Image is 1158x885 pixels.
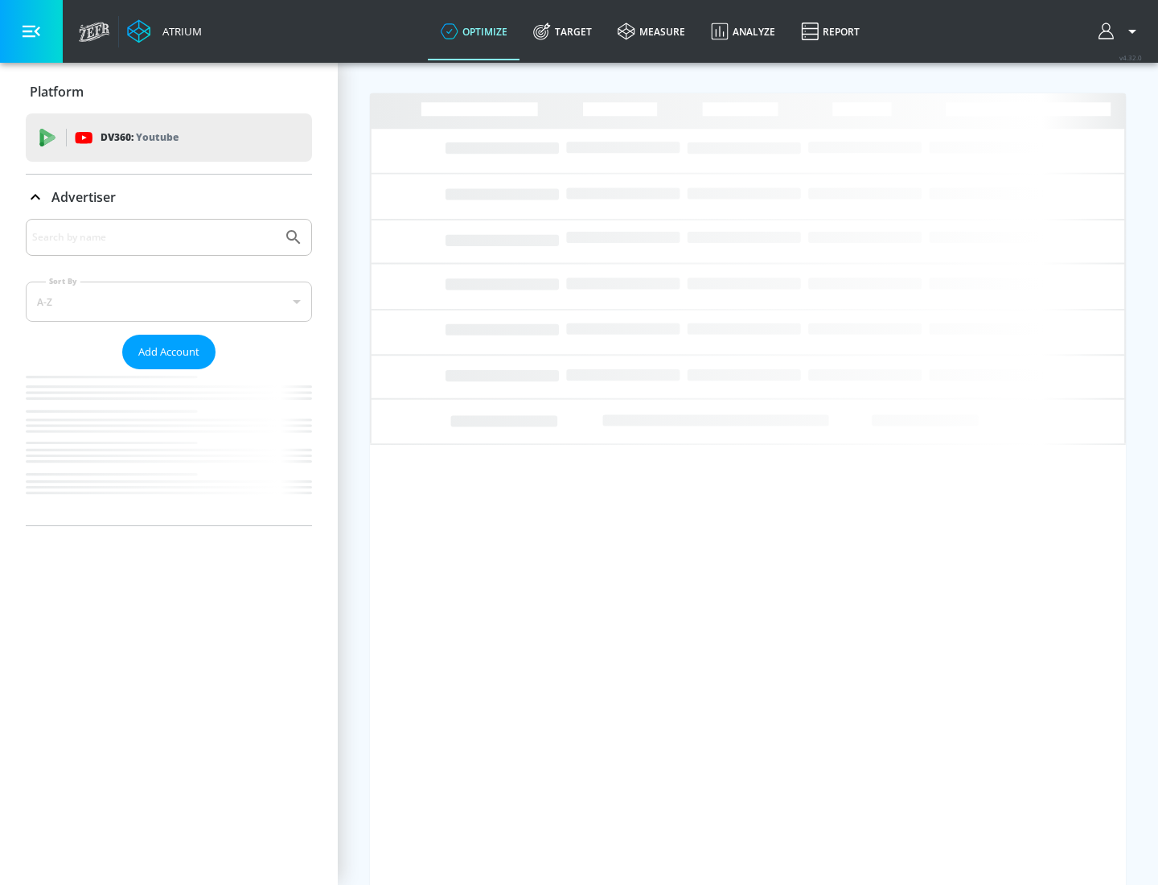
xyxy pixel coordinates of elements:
div: DV360: Youtube [26,113,312,162]
p: Advertiser [51,188,116,206]
div: Advertiser [26,219,312,525]
div: Platform [26,69,312,114]
div: Advertiser [26,175,312,220]
a: Atrium [127,19,202,43]
div: A-Z [26,282,312,322]
div: Atrium [156,24,202,39]
input: Search by name [32,227,276,248]
p: Youtube [136,129,179,146]
span: v 4.32.0 [1119,53,1142,62]
p: Platform [30,83,84,101]
nav: list of Advertiser [26,369,312,525]
button: Add Account [122,335,216,369]
a: Report [788,2,873,60]
a: Analyze [698,2,788,60]
p: DV360: [101,129,179,146]
label: Sort By [46,276,80,286]
a: Target [520,2,605,60]
a: measure [605,2,698,60]
span: Add Account [138,343,199,361]
a: optimize [428,2,520,60]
